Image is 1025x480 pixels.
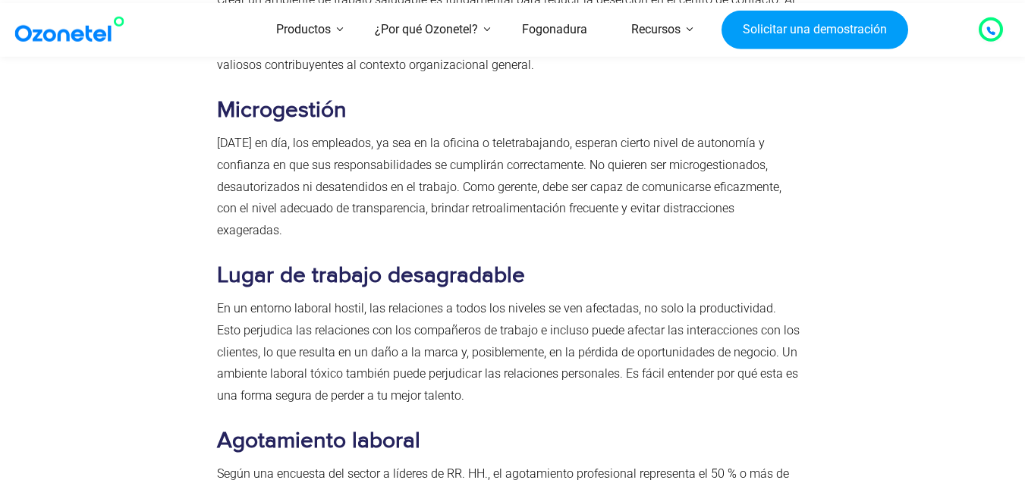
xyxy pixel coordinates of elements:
font: ¿Por qué Ozonetel? [375,22,478,36]
font: Fogonadura [522,22,587,36]
a: Solicitar una demostración [722,10,907,49]
a: ¿Por qué Ozonetel? [353,3,500,57]
font: Agotamiento laboral [217,427,420,454]
font: Productos [276,22,331,36]
font: Recursos [631,22,681,36]
a: Recursos [609,3,703,57]
a: Fogonadura [500,3,609,57]
font: En un entorno laboral hostil, las relaciones a todos los niveles se ven afectadas, no solo la pro... [217,301,800,403]
font: [DATE] en día, los empleados, ya sea en la oficina o teletrabajando, esperan cierto nivel de auto... [217,136,781,237]
font: Lugar de trabajo desagradable [217,262,525,289]
font: Microgestión [217,96,347,124]
font: Solicitar una demostración [743,22,887,36]
a: Productos [254,3,353,57]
